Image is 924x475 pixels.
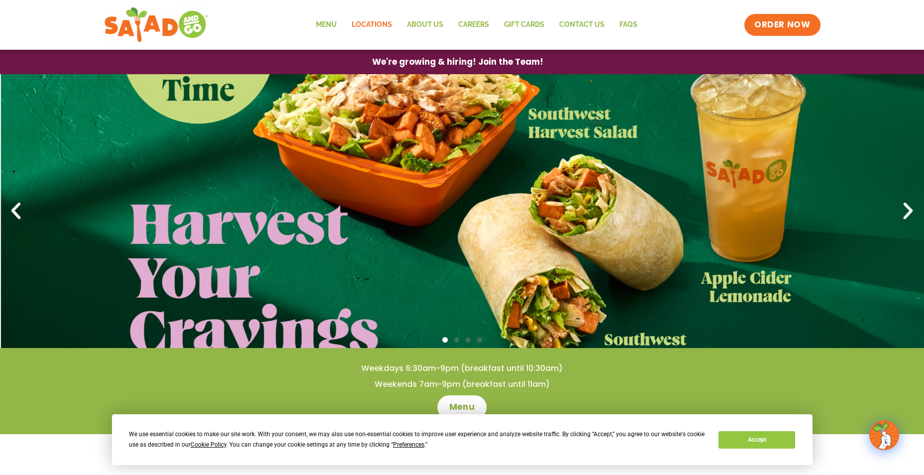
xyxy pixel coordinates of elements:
[754,19,810,31] span: ORDER NOW
[191,441,226,448] span: Cookie Policy
[477,337,482,343] span: Go to slide 4
[393,441,424,448] span: Preferences
[344,13,400,36] a: Locations
[719,431,795,449] button: Accept
[400,13,451,36] a: About Us
[552,13,612,36] a: Contact Us
[308,13,344,36] a: Menu
[372,58,543,66] span: We're growing & hiring! Join the Team!
[104,5,209,45] img: new-SAG-logo-768×292
[308,13,645,36] nav: Menu
[20,363,904,374] h4: Weekdays 6:30am-9pm (breakfast until 10:30am)
[497,13,552,36] a: GIFT CARDS
[612,13,645,36] a: FAQs
[451,13,497,36] a: Careers
[897,200,919,222] div: Next slide
[454,337,459,343] span: Go to slide 2
[465,337,471,343] span: Go to slide 3
[5,200,27,222] div: Previous slide
[870,421,898,449] img: wpChatIcon
[744,14,820,36] a: ORDER NOW
[449,401,475,413] span: Menu
[112,414,813,465] div: Cookie Consent Prompt
[129,429,707,450] div: We use essential cookies to make our site work. With your consent, we may also use non-essential ...
[442,337,448,343] span: Go to slide 1
[357,50,558,74] a: We're growing & hiring! Join the Team!
[437,395,487,419] a: Menu
[20,379,904,390] h4: Weekends 7am-9pm (breakfast until 11am)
